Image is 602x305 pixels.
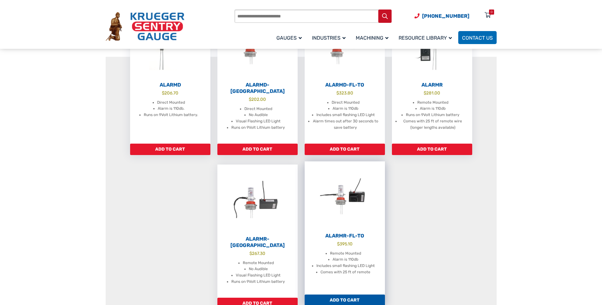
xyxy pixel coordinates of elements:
li: Visual Flashing LED Light [236,272,281,279]
li: No Audible [249,266,268,272]
span: $ [162,90,164,95]
img: Krueger Sentry Gauge [106,12,184,41]
li: Runs on 9Volt Lithium battery [406,112,460,118]
img: AlarmR-FL [217,165,298,234]
h2: AlarmR [392,82,472,88]
li: Comes with 25 ft of remote [321,269,370,276]
span: Industries [312,35,346,41]
li: Remote Mounted [243,260,274,266]
a: AlarmD $206.70 Direct Mounted Alarm is 110db. Runs on 9Volt Lithium battery. [130,10,210,144]
a: AlarmR $281.00 Remote Mounted Alarm is 110db Runs on 9Volt Lithium battery Comes with 25 ft of re... [392,10,472,144]
li: Runs on 9Volt Lithium battery. [144,112,198,118]
li: Alarm is 110db [333,256,358,263]
li: Alarm is 110db. [158,106,184,112]
span: $ [337,241,340,246]
span: $ [249,251,252,256]
a: AlarmR-[GEOGRAPHIC_DATA] $267.30 Remote Mounted No Audible Visual Flashing LED Light Runs on 9Vol... [217,165,298,298]
span: $ [424,90,426,95]
li: Remote Mounted [417,100,448,106]
a: AlarmR-FL-TO $395.10 Remote Mounted Alarm is 110db Includes small flashing LED Light Comes with 2... [305,161,385,295]
li: Includes small flashing LED Light [316,263,375,269]
a: Contact Us [458,31,497,44]
h2: AlarmD-FL-TO [305,82,385,88]
h2: AlarmR-FL-TO [305,233,385,239]
bdi: 267.30 [249,251,265,256]
bdi: 281.00 [424,90,440,95]
a: Phone Number (920) 434-8860 [414,12,469,20]
bdi: 206.70 [162,90,178,95]
a: AlarmD-FL-TO $323.80 Direct Mounted Alarm is 110db Includes small flashing LED Light Alarm times ... [305,10,385,144]
a: Gauges [273,30,308,45]
li: Runs on 9Volt Lithium battery [231,279,285,285]
span: Contact Us [462,35,493,41]
span: [PHONE_NUMBER] [422,13,469,19]
a: Machining [352,30,395,45]
li: Direct Mounted [332,100,360,106]
li: Alarm times out after 30 seconds to save battery [313,118,379,131]
img: AlarmR-FL-TO [305,161,385,231]
bdi: 202.00 [249,97,266,102]
a: Add to cart: “AlarmD” [130,144,210,155]
li: Alarm is 110db [420,106,446,112]
div: 0 [491,10,493,15]
li: No Audible [249,112,268,118]
li: Direct Mounted [157,100,185,106]
li: Visual Flashing LED Light [236,118,281,125]
a: Add to cart: “AlarmD-FL” [217,144,298,155]
a: AlarmD-[GEOGRAPHIC_DATA] $202.00 Direct Mounted No Audible Visual Flashing LED Light Runs on 9Vol... [217,10,298,144]
a: Industries [308,30,352,45]
span: Gauges [276,35,302,41]
a: Add to cart: “AlarmD-FL-TO” [305,144,385,155]
li: Direct Mounted [244,106,272,112]
li: Includes small flashing LED Light [316,112,375,118]
li: Alarm is 110db [333,106,358,112]
span: $ [336,90,339,95]
span: $ [249,97,251,102]
li: Remote Mounted [330,250,361,257]
bdi: 395.10 [337,241,353,246]
li: Comes with 25 ft of remote wire (longer lengths available) [400,118,466,131]
h2: AlarmR-[GEOGRAPHIC_DATA] [217,236,298,249]
span: Machining [356,35,388,41]
li: Runs on 9Volt Lithium battery [231,125,285,131]
span: Resource Library [399,35,452,41]
a: Resource Library [395,30,458,45]
a: Add to cart: “AlarmR” [392,144,472,155]
bdi: 323.80 [336,90,353,95]
h2: AlarmD-[GEOGRAPHIC_DATA] [217,82,298,94]
h2: AlarmD [130,82,210,88]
